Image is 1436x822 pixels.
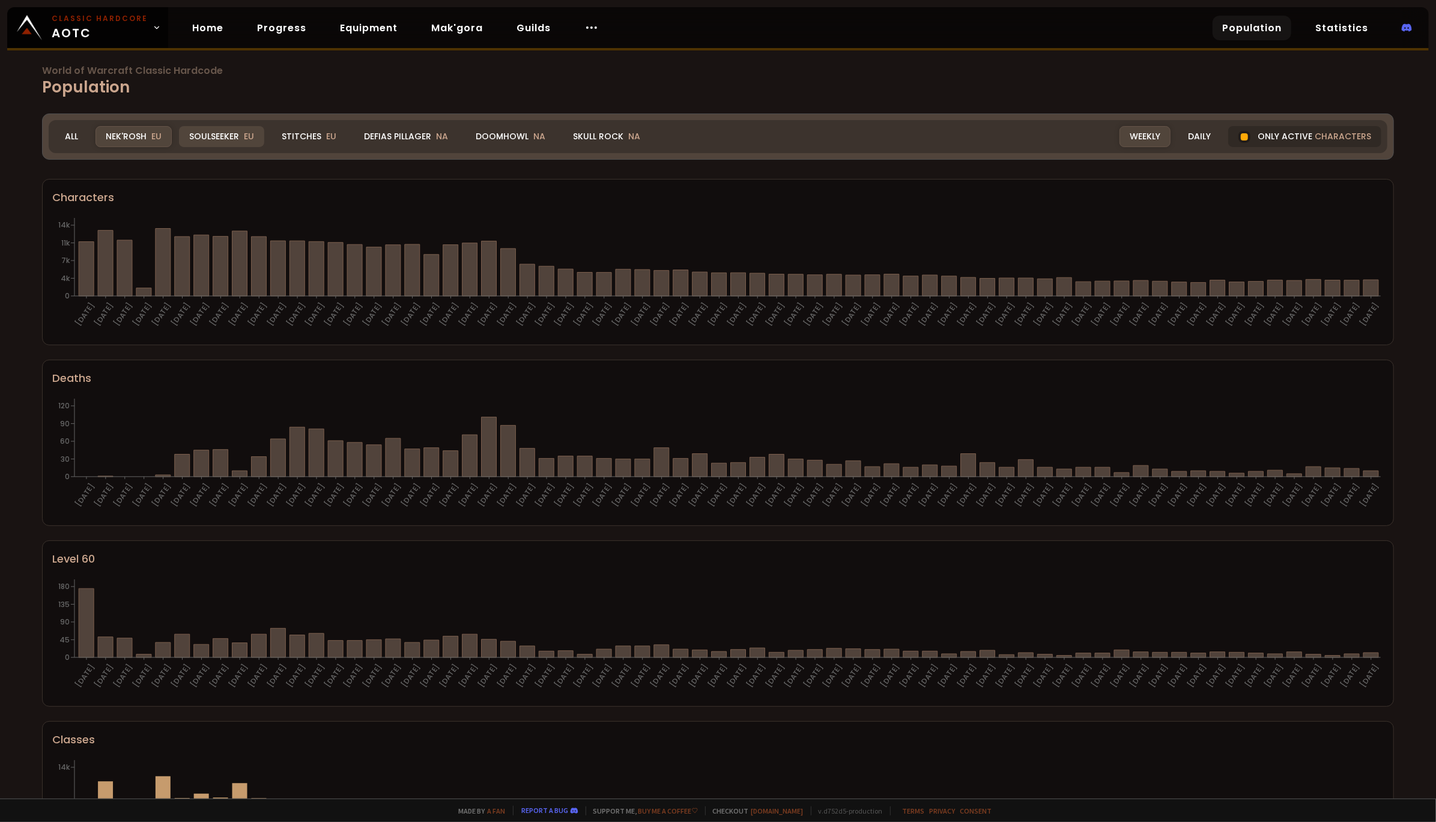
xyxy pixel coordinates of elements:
[112,662,135,689] text: [DATE]
[638,806,698,815] a: Buy me a coffee
[65,291,70,301] tspan: 0
[60,436,70,446] tspan: 60
[1281,301,1304,328] text: [DATE]
[629,482,653,509] text: [DATE]
[1147,662,1171,689] text: [DATE]
[150,662,173,689] text: [DATE]
[476,662,499,689] text: [DATE]
[179,126,264,147] div: Soulseeker
[92,662,116,689] text: [DATE]
[1109,482,1132,509] text: [DATE]
[859,662,883,689] text: [DATE]
[840,662,864,689] text: [DATE]
[840,301,864,328] text: [DATE]
[553,482,576,509] text: [DATE]
[399,662,422,689] text: [DATE]
[1300,662,1324,689] text: [DATE]
[456,482,480,509] text: [DATE]
[246,482,269,509] text: [DATE]
[42,66,1394,76] span: World of Warcraft Classic Hardcode
[1306,16,1378,40] a: Statistics
[993,301,1017,328] text: [DATE]
[879,662,902,689] text: [DATE]
[802,482,825,509] text: [DATE]
[1128,662,1151,689] text: [DATE]
[1013,301,1036,328] text: [DATE]
[1358,482,1381,509] text: [DATE]
[271,126,347,147] div: Stitches
[811,806,883,815] span: v. d752d5 - production
[1070,662,1094,689] text: [DATE]
[65,471,70,482] tspan: 0
[629,301,653,328] text: [DATE]
[667,482,691,509] text: [DATE]
[1089,662,1113,689] text: [DATE]
[1051,301,1074,328] text: [DATE]
[1319,301,1343,328] text: [DATE]
[1358,662,1381,689] text: [DATE]
[563,126,650,147] div: Skull Rock
[151,130,162,142] span: EU
[533,301,557,328] text: [DATE]
[380,662,404,689] text: [DATE]
[572,301,595,328] text: [DATE]
[686,482,710,509] text: [DATE]
[342,301,365,328] text: [DATE]
[399,482,422,509] text: [DATE]
[188,662,211,689] text: [DATE]
[437,662,461,689] text: [DATE]
[437,482,461,509] text: [DATE]
[917,482,941,509] text: [DATE]
[65,652,70,662] tspan: 0
[686,662,710,689] text: [DATE]
[763,662,787,689] text: [DATE]
[993,482,1017,509] text: [DATE]
[686,301,710,328] text: [DATE]
[61,255,70,265] tspan: 7k
[553,662,576,689] text: [DATE]
[418,662,441,689] text: [DATE]
[303,482,327,509] text: [DATE]
[610,662,634,689] text: [DATE]
[1339,482,1362,509] text: [DATE]
[342,482,365,509] text: [DATE]
[744,482,768,509] text: [DATE]
[955,301,978,328] text: [DATE]
[1339,301,1362,328] text: [DATE]
[898,662,921,689] text: [DATE]
[246,662,269,689] text: [DATE]
[859,301,883,328] text: [DATE]
[903,806,925,815] a: Terms
[572,482,595,509] text: [DATE]
[572,662,595,689] text: [DATE]
[917,301,941,328] text: [DATE]
[303,301,327,328] text: [DATE]
[1128,482,1151,509] text: [DATE]
[284,662,307,689] text: [DATE]
[955,662,978,689] text: [DATE]
[1223,482,1247,509] text: [DATE]
[725,301,748,328] text: [DATE]
[840,482,864,509] text: [DATE]
[1051,482,1074,509] text: [DATE]
[705,806,804,815] span: Checkout
[725,662,748,689] text: [DATE]
[514,301,538,328] text: [DATE]
[802,662,825,689] text: [DATE]
[1109,662,1132,689] text: [DATE]
[246,301,269,328] text: [DATE]
[284,301,307,328] text: [DATE]
[783,301,806,328] text: [DATE]
[1319,662,1343,689] text: [DATE]
[553,301,576,328] text: [DATE]
[361,482,384,509] text: [DATE]
[917,662,941,689] text: [DATE]
[226,301,250,328] text: [DATE]
[955,482,978,509] text: [DATE]
[1166,301,1190,328] text: [DATE]
[73,482,97,509] text: [DATE]
[1032,662,1055,689] text: [DATE]
[1119,126,1171,147] div: Weekly
[1070,482,1094,509] text: [DATE]
[1013,482,1036,509] text: [DATE]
